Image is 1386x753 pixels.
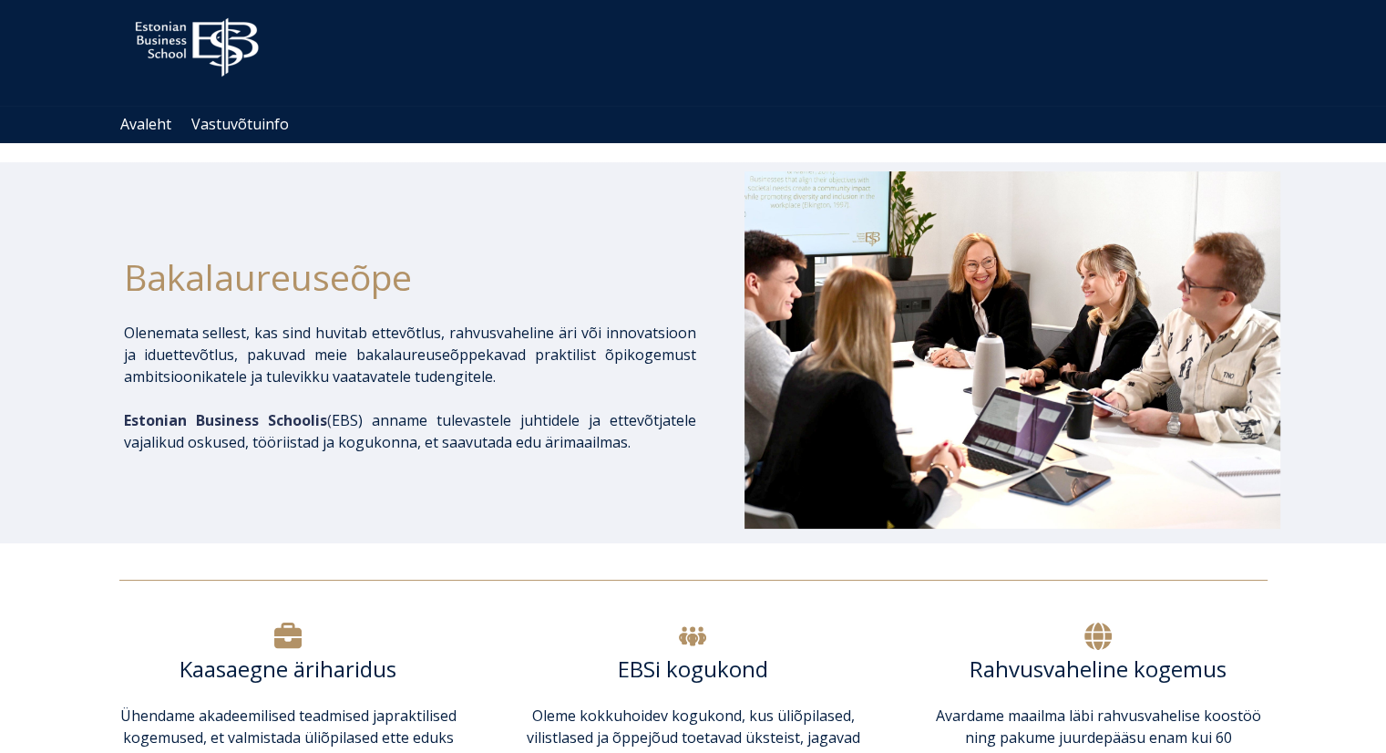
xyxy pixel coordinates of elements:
[119,655,457,683] h6: Kaasaegne äriharidus
[744,171,1280,529] img: Bakalaureusetudengid
[124,409,696,453] p: EBS) anname tulevastele juhtidele ja ettevõtjatele vajalikud oskused, tööriistad ja kogukonna, et...
[119,4,274,82] img: ebs_logo2016_white
[110,106,1295,143] div: Navigation Menu
[124,250,696,304] h1: Bakalaureuseõpe
[124,410,332,430] span: (
[929,655,1267,683] h6: Rahvusvaheline kogemus
[124,410,327,430] span: Estonian Business Schoolis
[191,114,289,134] a: Vastuvõtuinfo
[120,706,385,726] span: Ühendame akadeemilised teadmised ja
[524,655,862,683] h6: EBSi kogukond
[124,322,696,387] p: Olenemata sellest, kas sind huvitab ettevõtlus, rahvusvaheline äri või innovatsioon ja iduettevõt...
[120,114,171,134] a: Avaleht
